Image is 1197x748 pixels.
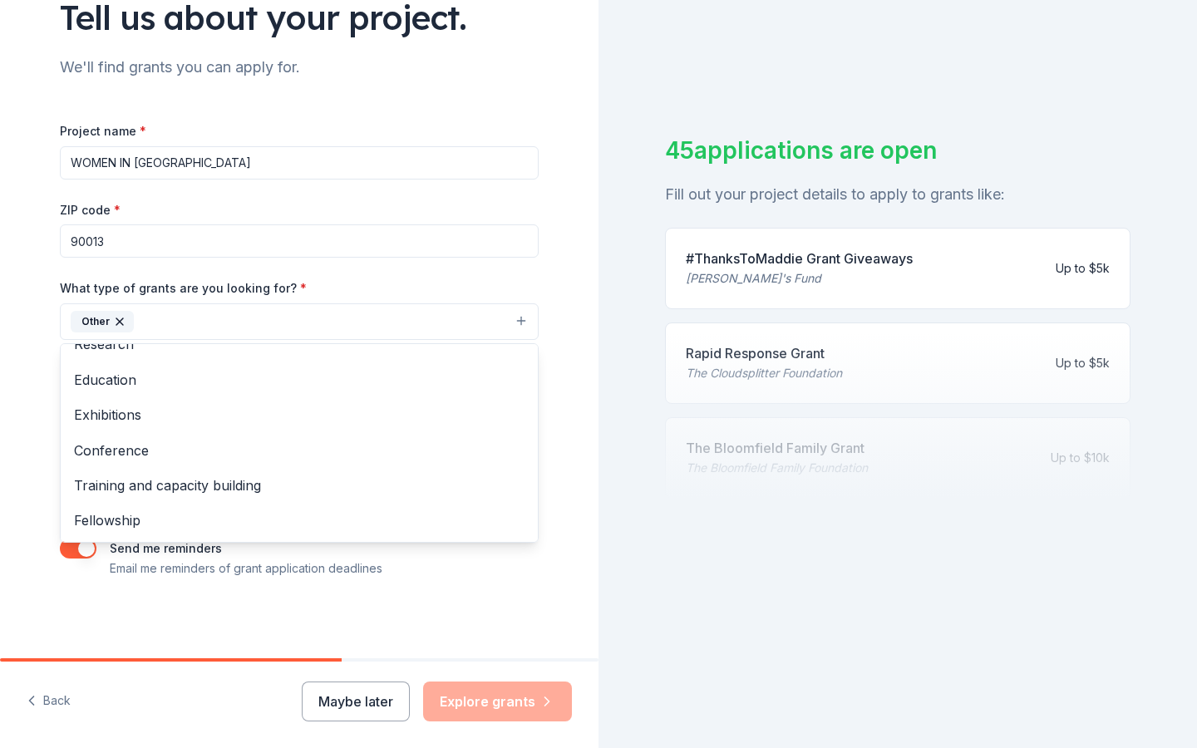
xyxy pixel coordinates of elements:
span: Fellowship [74,509,525,531]
div: Other [60,343,539,543]
div: Other [71,311,134,332]
span: Conference [74,440,525,461]
span: Training and capacity building [74,475,525,496]
span: Education [74,369,525,391]
button: Other [60,303,539,340]
span: Exhibitions [74,404,525,426]
span: Research [74,333,525,355]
